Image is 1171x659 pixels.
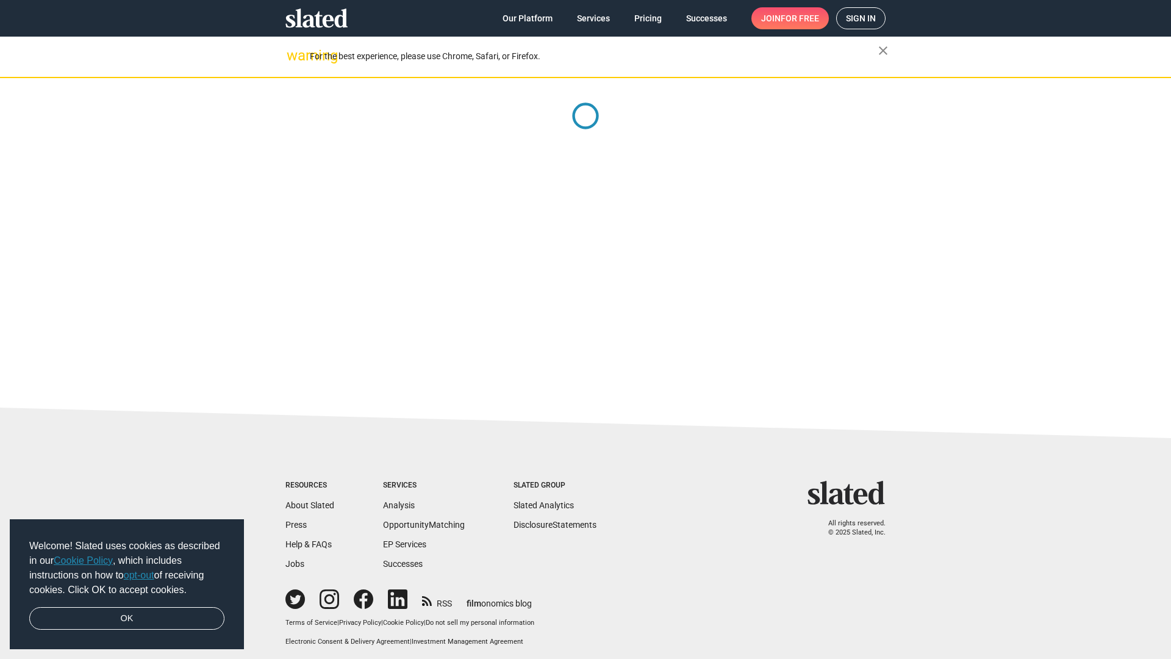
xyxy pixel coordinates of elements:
[761,7,819,29] span: Join
[10,519,244,650] div: cookieconsent
[514,520,596,530] a: DisclosureStatements
[625,7,671,29] a: Pricing
[383,539,426,549] a: EP Services
[337,619,339,627] span: |
[285,619,337,627] a: Terms of Service
[285,539,332,549] a: Help & FAQs
[426,619,534,628] button: Do not sell my personal information
[836,7,886,29] a: Sign in
[424,619,426,627] span: |
[383,500,415,510] a: Analysis
[493,7,562,29] a: Our Platform
[383,619,424,627] a: Cookie Policy
[634,7,662,29] span: Pricing
[751,7,829,29] a: Joinfor free
[310,48,878,65] div: For the best experience, please use Chrome, Safari, or Firefox.
[383,559,423,569] a: Successes
[815,519,886,537] p: All rights reserved. © 2025 Slated, Inc.
[285,520,307,530] a: Press
[514,500,574,510] a: Slated Analytics
[54,555,113,566] a: Cookie Policy
[467,599,481,608] span: film
[29,607,224,630] a: dismiss cookie message
[285,481,334,491] div: Resources
[686,7,727,29] span: Successes
[567,7,620,29] a: Services
[287,48,301,63] mat-icon: warning
[383,520,465,530] a: OpportunityMatching
[285,500,334,510] a: About Slated
[514,481,596,491] div: Slated Group
[876,43,890,58] mat-icon: close
[781,7,819,29] span: for free
[467,588,532,610] a: filmonomics blog
[29,539,224,597] span: Welcome! Slated uses cookies as described in our , which includes instructions on how to of recei...
[410,638,412,646] span: |
[124,570,154,580] a: opt-out
[339,619,381,627] a: Privacy Policy
[676,7,737,29] a: Successes
[577,7,610,29] span: Services
[381,619,383,627] span: |
[383,481,465,491] div: Services
[285,559,304,569] a: Jobs
[285,638,410,646] a: Electronic Consent & Delivery Agreement
[422,591,452,610] a: RSS
[503,7,553,29] span: Our Platform
[412,638,523,646] a: Investment Management Agreement
[846,8,876,29] span: Sign in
